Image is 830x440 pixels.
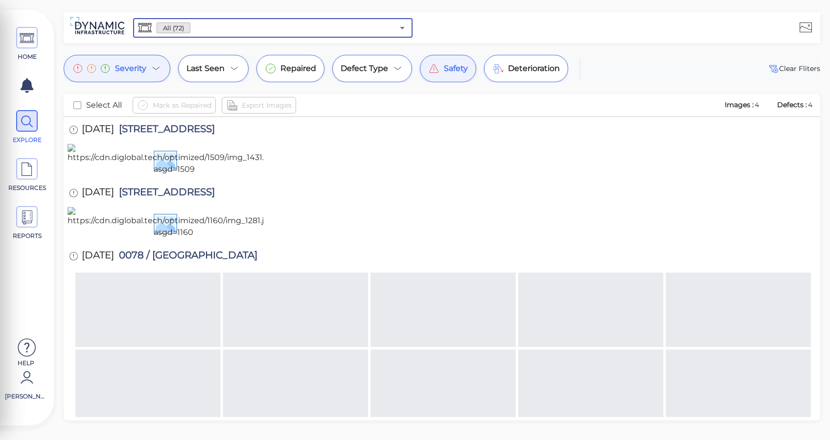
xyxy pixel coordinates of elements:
a: HOME [5,27,49,61]
a: REPORTS [5,206,49,240]
span: Defect Type [341,63,388,74]
span: Repaired [280,63,316,74]
button: Clear Fliters [767,63,820,74]
span: REPORTS [6,232,48,240]
button: Export Images [222,97,296,114]
a: EXPLORE [5,110,49,144]
img: https://cdn.diglobal.tech/optimized/1160/img_1281.jpg?asgd=1160 [68,207,279,238]
button: Mark as Repaired [133,97,216,114]
span: HOME [6,52,48,61]
span: [DATE] [82,250,114,263]
span: Severity [115,63,146,74]
span: Select All [86,99,122,111]
a: RESOURCES [5,158,49,192]
span: EXPLORE [6,136,48,144]
span: [DATE] [82,187,114,200]
span: 4 [755,100,759,109]
button: Open [395,21,409,35]
span: All (72) [157,23,190,33]
span: 0078 / [GEOGRAPHIC_DATA] [114,250,257,263]
span: Images : [724,100,755,109]
span: [PERSON_NAME] [5,392,46,401]
span: Help [5,359,46,367]
span: Defects : [776,100,808,109]
span: 4 [808,100,812,109]
img: https://cdn.diglobal.tech/optimized/1509/img_1431.jpg?asgd=1509 [68,144,281,175]
span: Deterioration [508,63,560,74]
span: [STREET_ADDRESS] [114,124,215,137]
span: [STREET_ADDRESS] [114,187,215,200]
span: RESOURCES [6,184,48,192]
span: [DATE] [82,124,114,137]
span: Last Seen [186,63,225,74]
span: Safety [444,63,468,74]
span: Export Images [242,99,292,111]
span: Mark as Repaired [153,99,211,111]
